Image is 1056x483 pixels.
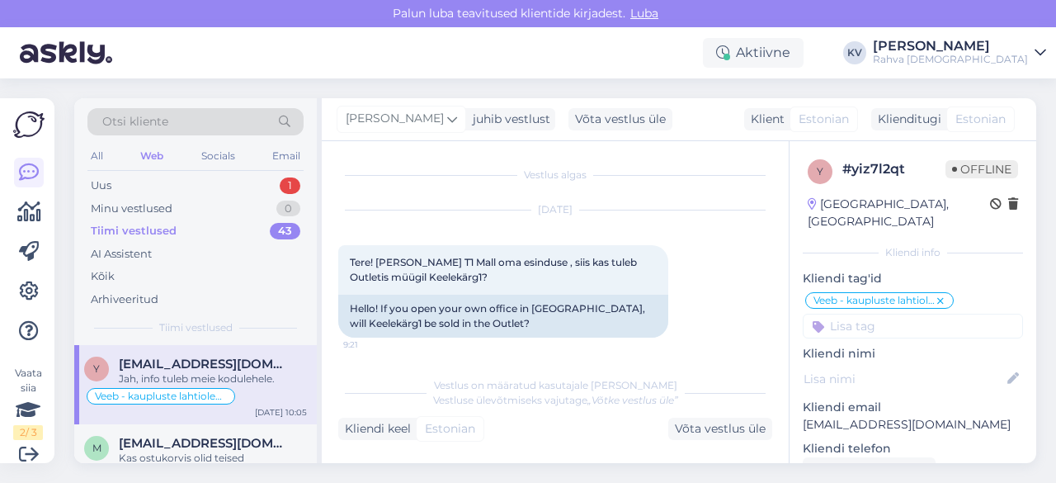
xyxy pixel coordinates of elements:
[102,113,168,130] span: Otsi kliente
[703,38,804,68] div: Aktiivne
[280,178,300,194] div: 1
[843,41,866,64] div: KV
[803,270,1023,287] p: Kliendi tag'id
[433,394,678,406] span: Vestluse ülevõtmiseks vajutage
[803,245,1023,260] div: Kliendi info
[95,391,227,401] span: Veeb - kaupluste lahtiolekuajad
[873,53,1028,66] div: Rahva [DEMOGRAPHIC_DATA]
[744,111,785,128] div: Klient
[13,425,43,440] div: 2 / 3
[91,223,177,239] div: Tiimi vestlused
[817,165,823,178] span: y
[803,399,1023,416] p: Kliendi email
[803,457,936,480] div: Küsi telefoninumbrit
[13,111,45,138] img: Askly Logo
[873,40,1046,66] a: [PERSON_NAME]Rahva [DEMOGRAPHIC_DATA]
[945,160,1018,178] span: Offline
[159,320,233,335] span: Tiimi vestlused
[871,111,941,128] div: Klienditugi
[873,40,1028,53] div: [PERSON_NAME]
[91,246,152,263] div: AI Assistent
[343,339,405,351] span: 9:21
[842,159,945,179] div: # yiz7l2qt
[799,111,849,128] span: Estonian
[269,145,304,167] div: Email
[276,201,300,217] div: 0
[346,110,444,128] span: [PERSON_NAME]
[625,6,663,21] span: Luba
[119,357,290,372] span: ypetaja@mail.ee
[813,296,935,305] span: Veeb - kaupluste lahtiolekuajad
[91,201,172,217] div: Minu vestlused
[955,111,1006,128] span: Estonian
[13,366,43,440] div: Vaata siia
[87,145,106,167] div: All
[434,379,677,391] span: Vestlus on määratud kasutajale [PERSON_NAME]
[91,178,111,194] div: Uus
[92,442,101,454] span: m
[668,418,772,440] div: Võta vestlus üle
[119,451,307,481] div: Kas ostukorvis olid teised [PERSON_NAME] või oli ostukorv täitsa tühi?
[119,372,307,386] div: Jah, info tuleb meie kodulehele.
[338,420,411,438] div: Kliendi keel
[568,108,672,130] div: Võta vestlus üle
[93,362,100,375] span: y
[466,111,550,128] div: juhib vestlust
[255,406,307,419] div: [DATE] 10:05
[137,145,167,167] div: Web
[425,420,475,438] span: Estonian
[808,196,990,230] div: [GEOGRAPHIC_DATA], [GEOGRAPHIC_DATA]
[803,416,1023,433] p: [EMAIL_ADDRESS][DOMAIN_NAME]
[803,345,1023,362] p: Kliendi nimi
[803,440,1023,457] p: Kliendi telefon
[338,202,772,217] div: [DATE]
[91,268,115,285] div: Kõik
[119,436,290,451] span: mirt.kruusmaa@gmail.com
[804,370,1004,388] input: Lisa nimi
[587,394,678,406] i: „Võtke vestlus üle”
[350,256,639,283] span: Tere! [PERSON_NAME] T1 Mall oma esinduse , siis kas tuleb Outletis müügil Keelekärg1?
[198,145,238,167] div: Socials
[803,314,1023,339] input: Lisa tag
[338,295,668,338] div: Hello! If you open your own office in [GEOGRAPHIC_DATA], will Keelekärg1 be sold in the Outlet?
[270,223,300,239] div: 43
[91,291,158,308] div: Arhiveeritud
[338,168,772,182] div: Vestlus algas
